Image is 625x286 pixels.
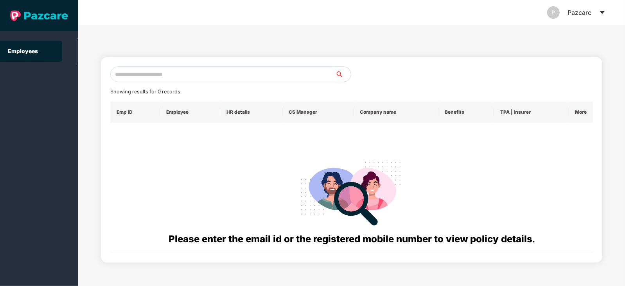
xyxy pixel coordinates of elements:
a: Employees [8,48,38,54]
span: Please enter the email id or the registered mobile number to view policy details. [169,233,535,245]
th: Employee [160,102,220,123]
span: Showing results for 0 records. [110,89,181,95]
img: svg+xml;base64,PHN2ZyB4bWxucz0iaHR0cDovL3d3dy53My5vcmcvMjAwMC9zdmciIHdpZHRoPSIyODgiIGhlaWdodD0iMj... [295,152,408,232]
th: HR details [220,102,283,123]
span: P [552,6,555,19]
th: Emp ID [110,102,160,123]
th: More [569,102,593,123]
th: Benefits [438,102,494,123]
th: TPA | Insurer [494,102,569,123]
th: Company name [354,102,439,123]
th: CS Manager [283,102,354,123]
span: search [335,71,351,77]
span: caret-down [599,9,605,16]
button: search [335,66,351,82]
